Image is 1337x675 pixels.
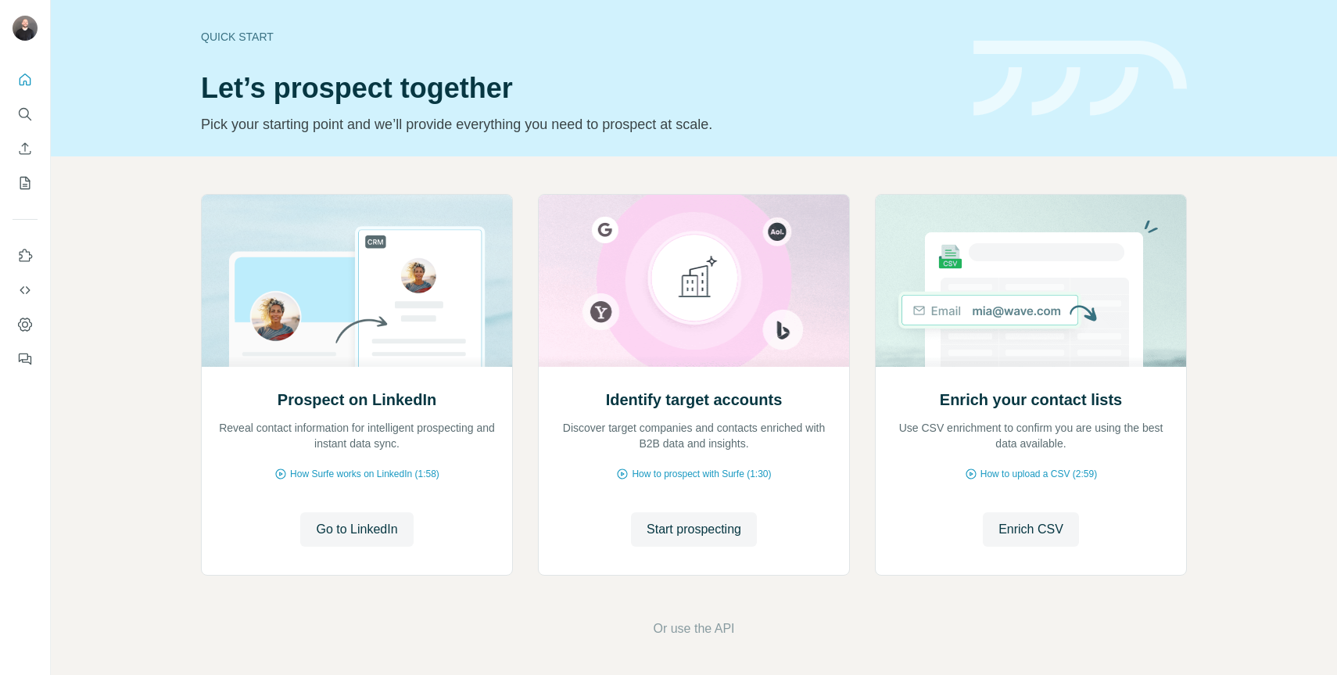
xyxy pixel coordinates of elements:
img: Identify target accounts [538,195,850,367]
img: Avatar [13,16,38,41]
h2: Prospect on LinkedIn [278,389,436,411]
button: Go to LinkedIn [300,512,413,547]
button: Enrich CSV [13,135,38,163]
button: Use Surfe API [13,276,38,304]
p: Discover target companies and contacts enriched with B2B data and insights. [554,420,833,451]
span: Start prospecting [647,520,741,539]
p: Reveal contact information for intelligent prospecting and instant data sync. [217,420,496,451]
span: How to upload a CSV (2:59) [980,467,1097,481]
button: Feedback [13,345,38,373]
img: Prospect on LinkedIn [201,195,513,367]
h2: Identify target accounts [606,389,783,411]
button: Use Surfe on LinkedIn [13,242,38,270]
button: Or use the API [653,619,734,638]
button: Quick start [13,66,38,94]
span: Enrich CSV [998,520,1063,539]
h2: Enrich your contact lists [940,389,1122,411]
button: Search [13,100,38,128]
div: Quick start [201,29,955,45]
h1: Let’s prospect together [201,73,955,104]
button: Dashboard [13,311,38,339]
p: Pick your starting point and we’ll provide everything you need to prospect at scale. [201,113,955,135]
span: How Surfe works on LinkedIn (1:58) [290,467,439,481]
img: Enrich your contact lists [875,195,1187,367]
span: How to prospect with Surfe (1:30) [632,467,771,481]
img: banner [973,41,1187,117]
p: Use CSV enrichment to confirm you are using the best data available. [891,420,1170,451]
span: Go to LinkedIn [316,520,397,539]
button: Start prospecting [631,512,757,547]
button: My lists [13,169,38,197]
button: Enrich CSV [983,512,1079,547]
